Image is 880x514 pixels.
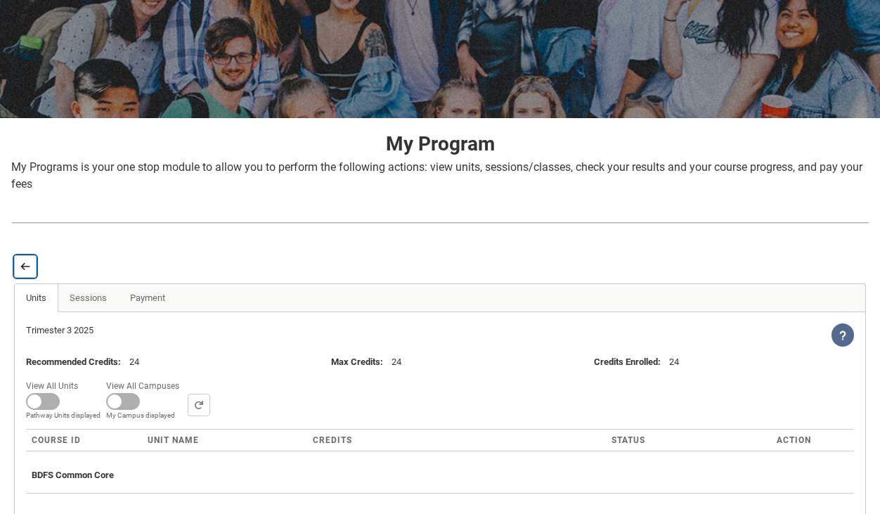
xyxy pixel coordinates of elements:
lightning-formatted-text: 24 [669,356,679,367]
button: Back [14,255,37,278]
lightning-formatted-text: Max Credits [331,356,380,367]
span: Pathway Units displayed [26,410,101,420]
strong: My Program [386,132,495,155]
span: Action [777,435,811,445]
button: Search [188,394,210,416]
span: Course ID [32,435,81,445]
div: Trimester 3 2025 [26,323,440,338]
a: Sessions [58,284,119,312]
span: My Programs is your one stop module to allow you to perform the following actions: view units, se... [11,160,862,191]
span: : [331,356,392,367]
a: Units [15,284,58,312]
span: Credits [313,435,352,445]
lightning-icon: View Help [832,323,854,347]
span: Status [612,435,645,445]
span: : [26,356,129,367]
span: : [594,356,669,367]
span: My Campus displayed [106,410,185,420]
span: View Help [832,329,854,340]
a: Payment [118,284,177,312]
lightning-formatted-text: 24 [392,356,401,367]
lightning-formatted-text: Recommended Credits [26,356,118,367]
span: View All Units [26,377,84,392]
span: BDFS Common Core [32,470,114,480]
lightning-formatted-text: Credits Enrolled [594,356,658,367]
img: REDU_GREY_LINE [11,215,869,230]
span: View All Campuses [106,377,185,392]
lightning-formatted-text: 24 [129,356,139,367]
span: Unit Name [148,435,199,445]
